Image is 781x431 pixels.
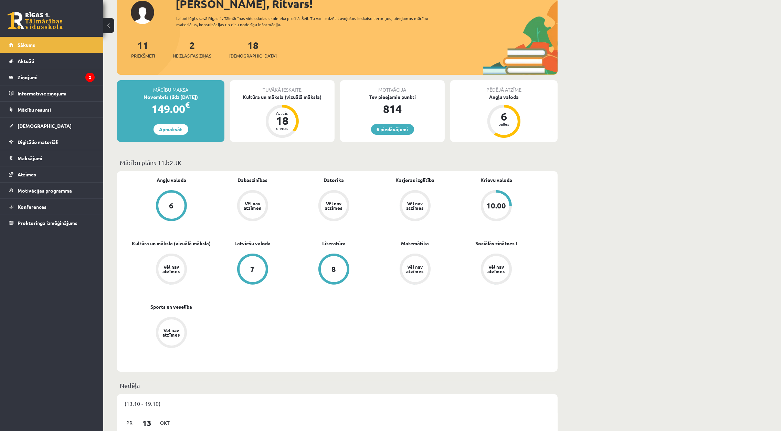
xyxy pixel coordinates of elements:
[293,190,374,223] a: Vēl nav atzīmes
[9,199,95,215] a: Konferences
[18,58,34,64] span: Aktuāli
[131,39,155,59] a: 11Priekšmeti
[332,265,336,273] div: 8
[293,254,374,286] a: 8
[173,39,211,59] a: 2Neizlasītās ziņas
[158,418,172,428] span: Okt
[18,42,35,48] span: Sākums
[18,150,95,166] legend: Maksājumi
[132,240,211,247] a: Kultūra un māksla (vizuālā māksla)
[481,176,512,184] a: Krievu valoda
[272,111,293,115] div: Atlicis
[229,39,277,59] a: 18[DEMOGRAPHIC_DATA]
[374,254,456,286] a: Vēl nav atzīmes
[122,418,137,428] span: Pr
[18,220,77,226] span: Proktoringa izmēģinājums
[131,254,212,286] a: Vēl nav atzīmes
[251,265,255,273] div: 7
[18,139,59,145] span: Digitālie materiāli
[272,115,293,126] div: 18
[476,240,517,247] a: Sociālās zinātnes I
[162,265,181,274] div: Vēl nav atzīmes
[230,80,335,93] div: Tuvākā ieskaite
[18,69,95,85] legend: Ziņojumi
[131,52,155,59] span: Priekšmeti
[18,123,72,129] span: [DEMOGRAPHIC_DATA]
[131,317,212,349] a: Vēl nav atzīmes
[401,240,429,247] a: Matemātika
[9,118,95,134] a: [DEMOGRAPHIC_DATA]
[18,85,95,101] legend: Informatīvie ziņojumi
[85,73,95,82] i: 2
[324,176,344,184] a: Datorika
[157,176,186,184] a: Angļu valoda
[235,240,271,247] a: Latviešu valoda
[154,124,188,135] a: Apmaksāt
[151,303,192,310] a: Sports un veselība
[212,254,293,286] a: 7
[18,187,72,194] span: Motivācijas programma
[243,201,262,210] div: Vēl nav atzīmes
[324,201,344,210] div: Vēl nav atzīmes
[340,80,445,93] div: Motivācija
[396,176,435,184] a: Karjeras izglītība
[9,85,95,101] a: Informatīvie ziņojumi
[173,52,211,59] span: Neizlasītās ziņas
[9,183,95,198] a: Motivācijas programma
[9,134,95,150] a: Digitālie materiāli
[371,124,414,135] a: 6 piedāvājumi
[487,202,506,209] div: 10.00
[131,190,212,223] a: 6
[8,12,63,29] a: Rīgas 1. Tālmācības vidusskola
[238,176,268,184] a: Dabaszinības
[450,80,558,93] div: Pēdējā atzīme
[9,215,95,231] a: Proktoringa izmēģinājums
[120,158,555,167] p: Mācību plāns 11.b2 JK
[405,201,425,210] div: Vēl nav atzīmes
[230,93,335,101] div: Kultūra un māksla (vizuālā māksla)
[169,202,174,209] div: 6
[117,394,558,413] div: (13.10 - 19.10)
[212,190,293,223] a: Vēl nav atzīmes
[9,53,95,69] a: Aktuāli
[18,106,51,113] span: Mācību resursi
[9,69,95,85] a: Ziņojumi2
[340,101,445,117] div: 814
[9,150,95,166] a: Maksājumi
[450,93,558,101] div: Angļu valoda
[18,204,46,210] span: Konferences
[272,126,293,130] div: dienas
[137,417,158,429] span: 13
[405,265,425,274] div: Vēl nav atzīmes
[9,166,95,182] a: Atzīmes
[120,381,555,390] p: Nedēļa
[176,15,441,28] div: Laipni lūgts savā Rīgas 1. Tālmācības vidusskolas skolnieka profilā. Šeit Tu vari redzēt tuvojošo...
[9,102,95,117] a: Mācību resursi
[322,240,346,247] a: Literatūra
[494,111,514,122] div: 6
[494,122,514,126] div: balles
[450,93,558,139] a: Angļu valoda 6 balles
[186,100,190,110] span: €
[229,52,277,59] span: [DEMOGRAPHIC_DATA]
[340,93,445,101] div: Tev pieejamie punkti
[117,93,224,101] div: Novembris (līdz [DATE])
[374,190,456,223] a: Vēl nav atzīmes
[230,93,335,139] a: Kultūra un māksla (vizuālā māksla) Atlicis 18 dienas
[456,190,537,223] a: 10.00
[117,101,224,117] div: 149.00
[18,171,36,177] span: Atzīmes
[456,254,537,286] a: Vēl nav atzīmes
[487,265,506,274] div: Vēl nav atzīmes
[117,80,224,93] div: Mācību maksa
[9,37,95,53] a: Sākums
[162,328,181,337] div: Vēl nav atzīmes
